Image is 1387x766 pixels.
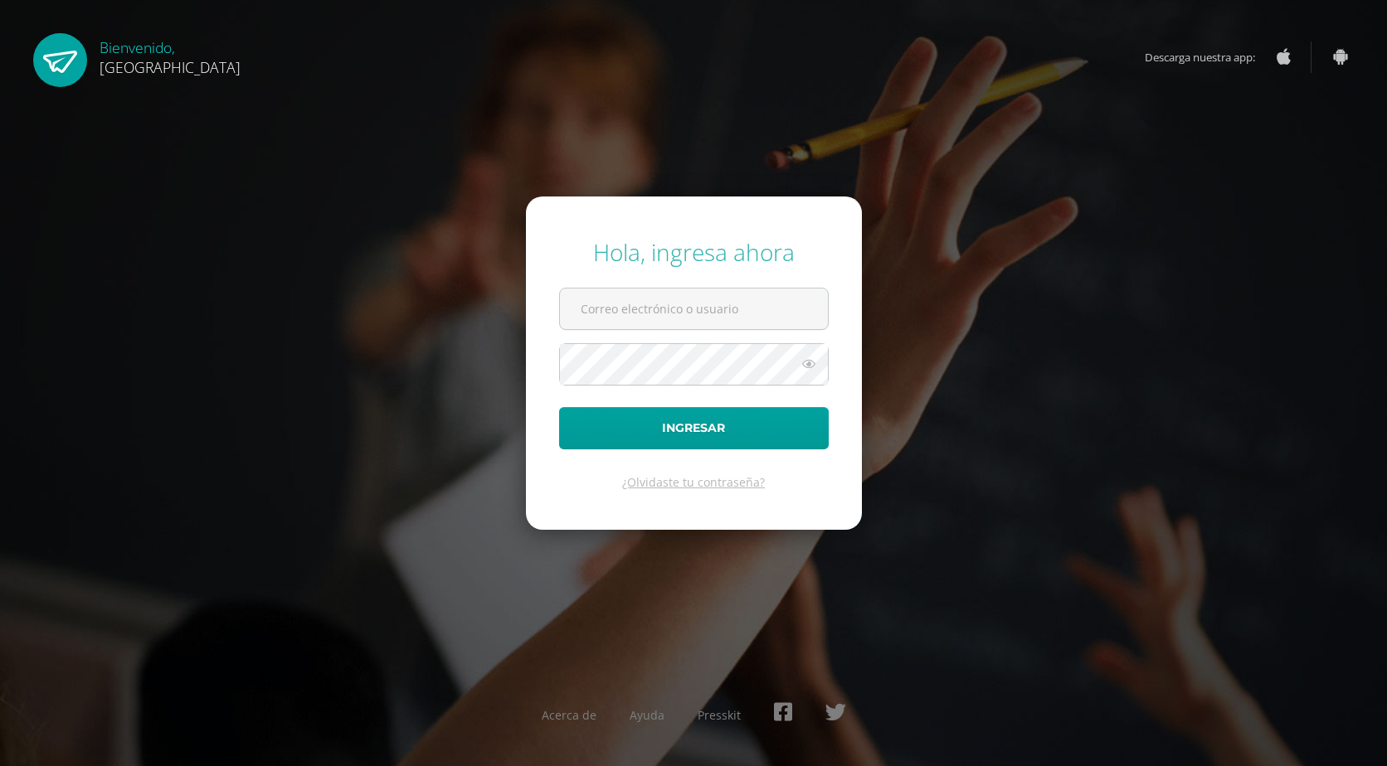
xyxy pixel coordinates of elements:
button: Ingresar [559,407,829,449]
input: Correo electrónico o usuario [560,288,828,329]
a: Ayuda [630,707,664,723]
a: Acerca de [542,707,596,723]
a: ¿Olvidaste tu contraseña? [622,474,765,490]
span: [GEOGRAPHIC_DATA] [100,57,241,77]
div: Bienvenido, [100,33,241,77]
a: Presskit [698,707,741,723]
div: Hola, ingresa ahora [559,236,829,268]
span: Descarga nuestra app: [1145,41,1272,73]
